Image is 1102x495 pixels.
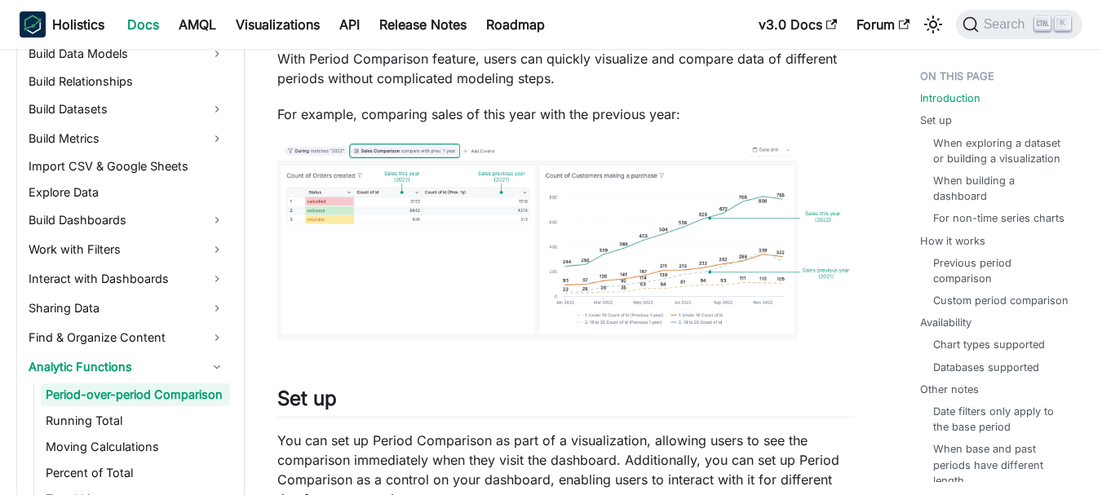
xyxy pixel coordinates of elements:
[24,295,230,321] a: Sharing Data
[20,11,104,38] a: HolisticsHolistics
[920,11,946,38] button: Switch between dark and light mode (currently light mode)
[277,387,855,418] h2: Set up
[277,49,855,88] p: With Period Comparison feature, users can quickly visualize and compare data of different periods...
[52,15,104,34] b: Holistics
[24,266,230,292] a: Interact with Dashboards
[933,135,1069,166] a: When exploring a dataset or building a visualization
[749,11,847,38] a: v3.0 Docs
[41,435,230,458] a: Moving Calculations
[24,155,230,178] a: Import CSV & Google Sheets
[24,96,230,122] a: Build Datasets
[24,70,230,93] a: Build Relationships
[370,11,476,38] a: Release Notes
[933,337,1045,352] a: Chart types supported
[920,91,980,106] a: Introduction
[920,382,979,397] a: Other notes
[920,315,971,330] a: Availability
[1055,16,1071,31] kbd: K
[933,441,1069,488] a: When base and past periods have different length
[979,17,1035,32] span: Search
[41,462,230,484] a: Percent of Total
[933,210,1064,226] a: For non-time series charts
[117,11,169,38] a: Docs
[20,11,46,38] img: Holistics
[169,11,226,38] a: AMQL
[933,360,1039,375] a: Databases supported
[24,181,230,204] a: Explore Data
[24,41,230,67] a: Build Data Models
[933,404,1069,435] a: Date filters only apply to the base period
[920,233,985,249] a: How it works
[847,11,919,38] a: Forum
[24,126,230,152] a: Build Metrics
[24,236,230,263] a: Work with Filters
[956,10,1082,39] button: Search (Ctrl+K)
[920,113,952,128] a: Set up
[24,207,230,233] a: Build Dashboards
[330,11,370,38] a: API
[933,255,1069,286] a: Previous period comparison
[933,173,1069,204] a: When building a dashboard
[41,409,230,432] a: Running Total
[476,11,555,38] a: Roadmap
[24,354,230,380] a: Analytic Functions
[226,11,330,38] a: Visualizations
[24,325,230,351] a: Find & Organize Content
[41,383,230,406] a: Period-over-period Comparison
[933,293,1069,308] a: Custom period comparison
[277,104,855,124] p: For example, comparing sales of this year with the previous year:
